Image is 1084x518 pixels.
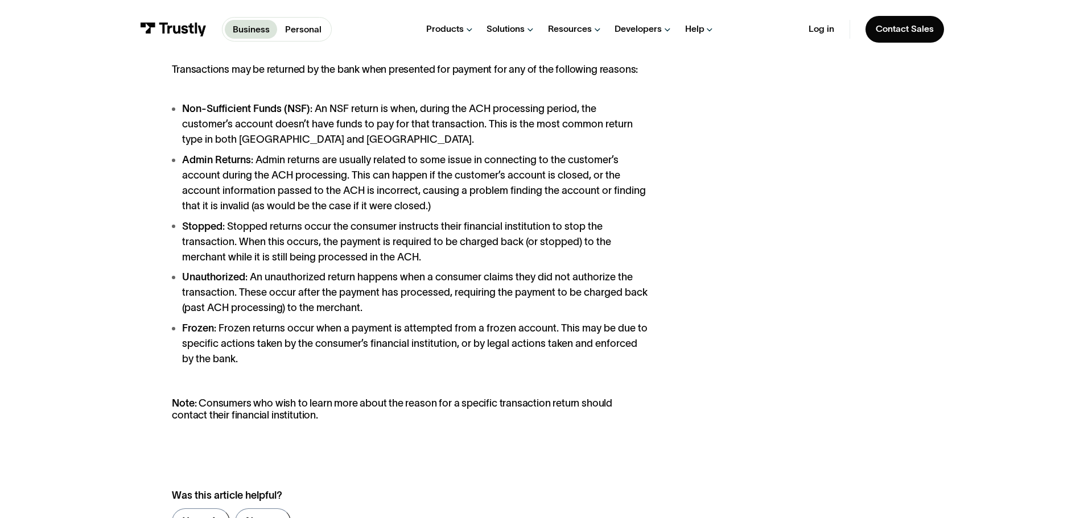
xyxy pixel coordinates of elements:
li: : Stopped returns occur the consumer instructs their financial institution to stop the transactio... [172,219,648,265]
div: Solutions [487,23,525,35]
a: Log in [809,23,834,35]
p: Personal [285,23,322,36]
p: : Consumers who wish to learn more about the reason for a specific transaction return should cont... [172,397,648,422]
p: Transactions may be returned by the bank when presented for payment for any of the following reas... [172,64,648,76]
strong: Stopped [182,221,222,232]
p: Business [233,23,270,36]
img: Trustly Logo [140,22,207,36]
div: Was this article helpful? [172,488,621,503]
div: Resources [548,23,592,35]
div: Products [426,23,464,35]
strong: Non-Sufficient Funds (NSF) [182,103,310,114]
li: : Admin returns are usually related to some issue in connecting to the customer’s account during ... [172,152,648,214]
strong: Unauthorized [182,271,245,283]
li: : An unauthorized return happens when a consumer claims they did not authorize the transaction. T... [172,270,648,316]
div: Contact Sales [876,23,934,35]
strong: Frozen [182,322,214,334]
li: : An NSF return is when, during the ACH processing period, the customer’s account doesn’t have fu... [172,101,648,147]
strong: Note [172,397,194,409]
strong: Admin Returns [182,154,251,165]
a: Personal [277,20,329,39]
a: Business [225,20,277,39]
div: Developers [615,23,662,35]
div: Help [685,23,704,35]
li: : Frozen returns occur when a payment is attempted from a frozen account. This may be due to spec... [172,321,648,367]
a: Contact Sales [865,16,944,43]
